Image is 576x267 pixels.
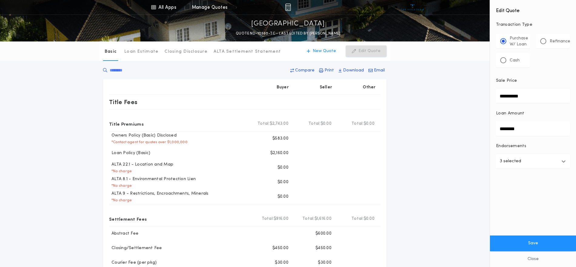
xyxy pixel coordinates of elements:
p: Seller [320,84,332,91]
p: Transaction Type [496,22,570,28]
b: Total: [262,216,274,222]
button: Download [337,65,366,76]
p: ALTA 8.1 - Environmental Protection Lien [109,176,196,182]
p: Abstract Fee [109,231,138,237]
p: Closing Disclosure [165,49,208,55]
p: * Contact agent for quotes over $1,000,000 [109,140,188,145]
p: * No charge [109,183,132,188]
b: Total: [351,216,364,222]
img: vs-icon [401,4,424,10]
p: * No charge [109,169,132,174]
button: Compare [288,65,316,76]
p: Compare [295,68,315,74]
p: Closing/Settlement Fee [109,245,162,251]
button: New Quote [301,45,342,57]
p: ALTA 22.1 - Location and Map [109,162,173,168]
h4: Edit Quote [496,4,570,15]
p: Other [363,84,376,91]
p: Title Premiums [109,119,144,129]
p: $600.00 [315,231,331,237]
p: * No charge [109,198,132,203]
b: Total: [308,121,321,127]
p: $583.00 [272,136,288,142]
p: Loan Estimate [124,49,158,55]
b: Total: [258,121,270,127]
p: Settlement Fees [109,214,147,224]
span: $0.00 [364,216,375,222]
p: [GEOGRAPHIC_DATA] [251,19,325,29]
p: Sale Price [496,78,517,84]
p: Loan Policy (Basic) [109,150,150,156]
p: QUOTE ND-10550-TC - LAST EDITED BY [PERSON_NAME] [236,31,340,37]
button: 3 selected [496,154,570,169]
p: ALTA Settlement Statement [214,49,281,55]
button: Save [490,236,576,251]
button: Email [367,65,387,76]
span: $2,743.00 [270,121,288,127]
p: $0.00 [278,165,288,171]
p: $450.00 [272,245,288,251]
p: Basic [105,49,117,55]
button: Edit Quote [346,45,387,57]
p: $30.00 [318,260,331,266]
p: Owners Policy (Basic) Disclosed [109,133,177,139]
p: $2,160.00 [270,150,288,156]
p: Download [343,68,364,74]
b: Total: [302,216,315,222]
p: Print [325,68,334,74]
p: Purchase W/ Loan [510,35,528,48]
p: $0.00 [278,194,288,200]
img: img [285,4,291,11]
p: Buyer [277,84,289,91]
p: New Quote [313,48,336,54]
input: Sale Price [496,89,570,103]
p: Title Fees [109,97,138,107]
input: Loan Amount [496,121,570,136]
p: Edit Quote [358,48,381,54]
p: Cash [510,58,520,64]
span: $1,616.00 [315,216,331,222]
p: 3 selected [500,158,521,165]
span: $0.00 [364,121,375,127]
p: ALTA 9 - Restrictions, Encroachments, Minerals [109,191,209,197]
p: $30.00 [275,260,288,266]
span: $0.00 [321,121,331,127]
p: Email [374,68,385,74]
span: $916.00 [274,216,288,222]
b: Total: [351,121,364,127]
button: Close [490,251,576,267]
p: Loan Amount [496,110,524,117]
p: Courier Fee (per pkg) [109,260,157,266]
p: $0.00 [278,179,288,185]
button: Print [317,65,336,76]
p: Endorsements [496,143,570,149]
p: $450.00 [315,245,331,251]
p: Refinance [550,38,570,44]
